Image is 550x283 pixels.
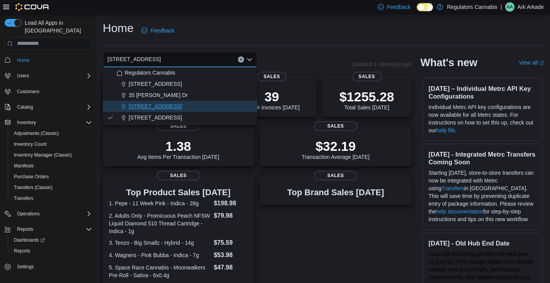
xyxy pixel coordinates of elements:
dd: $53.98 [214,251,248,260]
h3: [DATE] – Individual Metrc API Key Configurations [429,85,536,100]
button: Customers [2,86,95,97]
span: Feedback [151,27,174,34]
span: Transfers (Classic) [14,184,53,191]
button: Purchase Orders [8,171,95,182]
a: Settings [14,262,37,271]
span: Users [17,73,29,79]
button: Operations [14,209,43,218]
dt: 1. Pepe - 11 Week Pink - Indica - 28g [109,199,210,207]
button: Inventory Count [8,139,95,150]
dt: 5. Space Race Cannabis - Moonwalkers Pre-Roll - Sativa - 6x0.4g [109,264,210,279]
span: Inventory Manager (Classic) [11,150,92,160]
span: Reports [11,246,92,256]
p: 39 [244,89,299,104]
div: Ark Arkade [505,2,514,12]
span: Sales [352,72,381,81]
button: Reports [2,224,95,235]
span: Feedback [387,3,411,11]
span: Sales [257,72,286,81]
h3: [DATE] - Old Hub End Date [429,239,536,247]
span: Manifests [14,163,34,169]
span: Dashboards [14,237,45,243]
img: Cova [15,3,50,11]
span: [STREET_ADDRESS] [107,55,161,64]
span: Reports [14,225,92,234]
div: Transaction Average [DATE] [302,138,370,160]
dd: $79.98 [214,211,248,220]
a: Customers [14,87,42,96]
span: Reports [17,226,33,232]
p: 1.38 [137,138,219,154]
a: Reports [11,246,33,256]
h3: Top Product Sales [DATE] [109,188,248,197]
p: Ark Arkade [518,2,544,12]
button: Transfers [8,193,95,204]
input: Dark Mode [417,3,433,11]
a: Transfers (Classic) [11,183,56,192]
button: Transfers (Classic) [8,182,95,193]
span: Users [14,71,92,80]
h3: Top Brand Sales [DATE] [287,188,384,197]
button: [STREET_ADDRESS] [103,101,257,112]
span: Home [14,55,92,65]
button: Users [14,71,32,80]
button: Inventory Manager (Classic) [8,150,95,160]
div: Avg Items Per Transaction [DATE] [137,138,219,160]
span: Adjustments (Classic) [11,129,92,138]
span: Sales [314,121,357,131]
span: Settings [14,262,92,271]
button: Close list of options [246,56,253,63]
p: | [501,2,502,12]
h2: What's new [421,56,477,69]
button: Clear input [238,56,244,63]
span: Inventory Manager (Classic) [14,152,72,158]
div: Choose from the following options [103,67,257,123]
span: Transfers (Classic) [11,183,92,192]
span: Sales [157,121,200,131]
span: Operations [17,211,40,217]
a: Dashboards [8,235,95,245]
a: Manifests [11,161,37,170]
span: Settings [17,264,34,270]
svg: External link [539,61,544,65]
span: Manifests [11,161,92,170]
p: Updated 1 minute(s) ago [351,61,411,67]
button: [STREET_ADDRESS] [103,112,257,123]
p: $1255.28 [340,89,394,104]
span: Reports [14,248,30,254]
p: $32.19 [302,138,370,154]
button: Regulators Cannabis [103,67,257,78]
a: help file [436,127,455,133]
dd: $198.98 [214,199,248,208]
span: Purchase Orders [11,172,92,181]
button: Inventory [2,117,95,128]
button: Reports [8,245,95,256]
a: Inventory Manager (Classic) [11,150,75,160]
p: Regulators Cannabis [447,2,497,12]
button: Home [2,55,95,66]
div: Total Sales [DATE] [340,89,394,111]
span: Load All Apps in [GEOGRAPHIC_DATA] [22,19,92,34]
span: Adjustments (Classic) [14,130,59,136]
a: Dashboards [11,235,48,245]
a: Transfers [441,185,464,191]
button: Settings [2,261,95,272]
button: [STREET_ADDRESS] [103,78,257,90]
a: View allExternal link [519,60,544,66]
a: Inventory Count [11,140,50,149]
div: Total # Invoices [DATE] [244,89,299,111]
p: Starting [DATE], store-to-store transfers can now be integrated with Metrc using in [GEOGRAPHIC_D... [429,169,536,223]
button: Inventory [14,118,39,127]
span: Sales [314,171,357,180]
h1: Home [103,20,134,36]
a: Adjustments (Classic) [11,129,62,138]
span: Catalog [14,102,92,112]
span: [STREET_ADDRESS] [129,114,182,121]
a: Feedback [138,23,177,38]
button: Catalog [2,102,95,113]
span: Inventory [14,118,92,127]
h3: [DATE] - Integrated Metrc Transfers Coming Soon [429,150,536,166]
button: Users [2,70,95,81]
span: [STREET_ADDRESS] [129,102,182,110]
